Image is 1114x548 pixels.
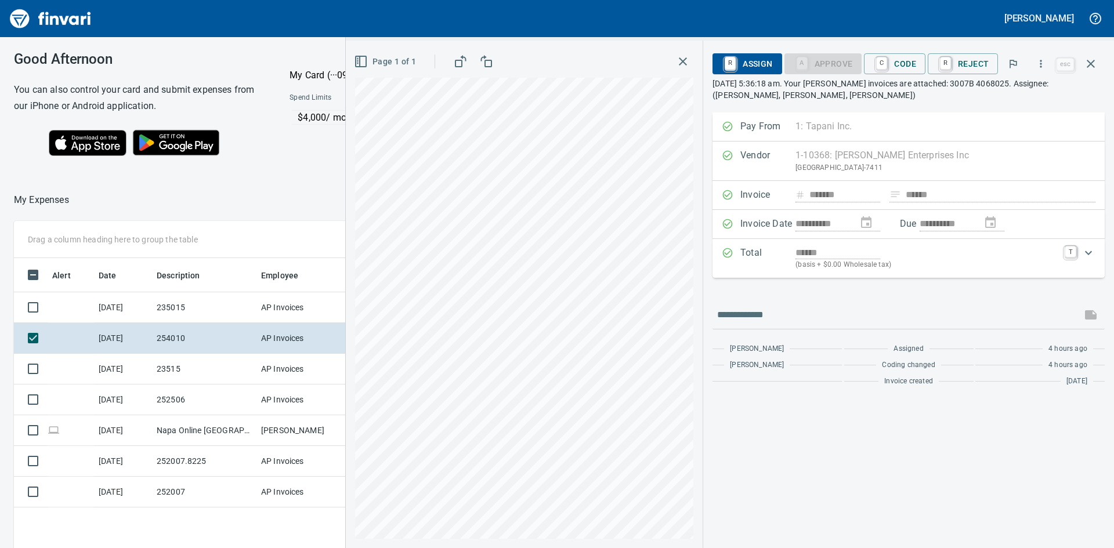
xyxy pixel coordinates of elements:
[152,354,256,384] td: 23515
[1065,246,1076,257] a: T
[1057,58,1074,71] a: esc
[882,360,935,371] span: Coding changed
[280,125,534,136] p: Online allowed
[884,376,933,387] span: Invoice created
[99,268,132,282] span: Date
[256,384,343,415] td: AP Invoices
[48,426,60,434] span: Online transaction
[1054,50,1105,78] span: Close invoice
[152,292,256,323] td: 235015
[94,354,152,384] td: [DATE]
[14,51,261,67] h3: Good Afternoon
[712,239,1105,278] div: Expand
[730,360,784,371] span: [PERSON_NAME]
[864,53,925,74] button: CCode
[256,415,343,446] td: [PERSON_NAME]
[1048,360,1087,371] span: 4 hours ago
[99,268,117,282] span: Date
[1048,343,1087,355] span: 4 hours ago
[152,384,256,415] td: 252506
[94,446,152,477] td: [DATE]
[894,343,923,355] span: Assigned
[1004,12,1074,24] h5: [PERSON_NAME]
[152,477,256,507] td: 252007
[256,446,343,477] td: AP Invoices
[298,111,533,125] p: $4,000 / month
[1000,51,1026,77] button: Flag
[7,5,94,32] img: Finvari
[1077,301,1105,329] span: This records your message into the invoice and notifies anyone mentioned
[712,53,782,74] button: RAssign
[876,57,887,70] a: C
[94,477,152,507] td: [DATE]
[740,246,795,271] p: Total
[795,259,1058,271] p: (basis + $0.00 Wholesale tax)
[722,54,772,74] span: Assign
[157,268,215,282] span: Description
[152,323,256,354] td: 254010
[712,78,1105,101] p: [DATE] 5:36:18 am. Your [PERSON_NAME] invoices are attached: 3007B 4068025. Assignee: ([PERSON_NA...
[290,92,432,104] span: Spend Limits
[52,268,86,282] span: Alert
[873,54,916,74] span: Code
[14,82,261,114] h6: You can also control your card and submit expenses from our iPhone or Android application.
[730,343,784,355] span: [PERSON_NAME]
[152,415,256,446] td: Napa Online [GEOGRAPHIC_DATA] [GEOGRAPHIC_DATA]
[256,292,343,323] td: AP Invoices
[1066,376,1087,387] span: [DATE]
[94,323,152,354] td: [DATE]
[352,51,421,72] button: Page 1 of 1
[937,54,989,74] span: Reject
[1001,9,1077,27] button: [PERSON_NAME]
[94,292,152,323] td: [DATE]
[784,58,862,68] div: Coding Required
[256,477,343,507] td: AP Invoices
[94,384,152,415] td: [DATE]
[725,57,736,70] a: R
[14,193,69,207] nav: breadcrumb
[28,234,198,245] p: Drag a column heading here to group the table
[261,268,313,282] span: Employee
[928,53,998,74] button: RReject
[940,57,951,70] a: R
[256,354,343,384] td: AP Invoices
[290,68,377,82] p: My Card (···0995)
[356,55,416,69] span: Page 1 of 1
[14,193,69,207] p: My Expenses
[52,268,71,282] span: Alert
[152,446,256,477] td: 252007.8225
[157,268,200,282] span: Description
[1028,51,1054,77] button: More
[256,323,343,354] td: AP Invoices
[126,124,226,162] img: Get it on Google Play
[94,415,152,446] td: [DATE]
[49,130,126,156] img: Download on the App Store
[261,268,298,282] span: Employee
